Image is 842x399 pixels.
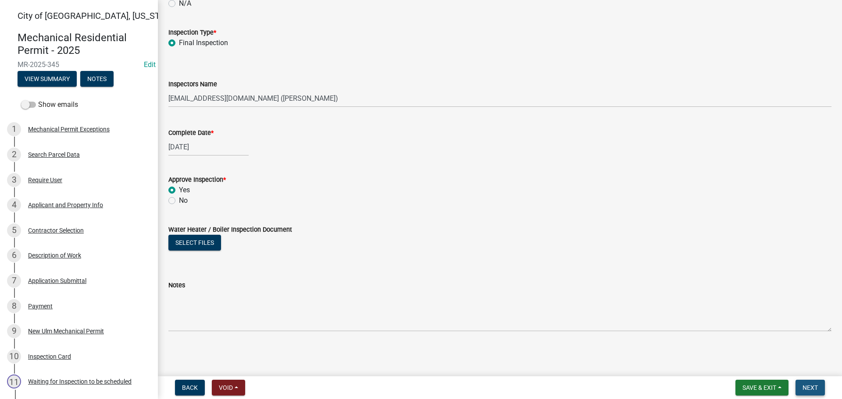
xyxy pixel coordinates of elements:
[168,282,185,289] label: Notes
[80,71,114,87] button: Notes
[28,202,103,208] div: Applicant and Property Info
[18,32,151,57] h4: Mechanical Residential Permit - 2025
[179,195,188,206] label: No
[7,122,21,136] div: 1
[168,235,221,251] button: Select files
[144,60,156,69] a: Edit
[28,353,71,360] div: Inspection Card
[742,384,776,391] span: Save & Exit
[7,248,21,262] div: 6
[179,38,228,48] label: Final Inspection
[735,380,788,395] button: Save & Exit
[168,130,214,136] label: Complete Date
[18,60,140,69] span: MR-2025-345
[28,152,80,158] div: Search Parcel Data
[28,177,62,183] div: Require User
[28,227,84,233] div: Contractor Selection
[179,185,190,195] label: Yes
[7,350,21,364] div: 10
[28,126,110,132] div: Mechanical Permit Exceptions
[28,378,132,385] div: Waiting for Inspection to be scheduled
[80,76,114,83] wm-modal-confirm: Notes
[7,299,21,313] div: 8
[7,198,21,212] div: 4
[28,303,53,309] div: Payment
[28,252,81,258] div: Description of Work
[7,274,21,288] div: 7
[168,30,216,36] label: Inspection Type
[7,374,21,388] div: 11
[18,11,177,21] span: City of [GEOGRAPHIC_DATA], [US_STATE]
[28,328,104,334] div: New Ulm Mechanical Permit
[7,173,21,187] div: 3
[212,380,245,395] button: Void
[796,380,825,395] button: Next
[18,76,77,83] wm-modal-confirm: Summary
[21,99,78,110] label: Show emails
[28,278,86,284] div: Application Submittal
[7,324,21,338] div: 9
[18,71,77,87] button: View Summary
[219,384,233,391] span: Void
[168,177,226,183] label: Approve Inspection
[168,138,249,156] input: mm/dd/yyyy
[7,223,21,237] div: 5
[182,384,198,391] span: Back
[7,148,21,162] div: 2
[144,60,156,69] wm-modal-confirm: Edit Application Number
[168,227,292,233] label: Water Heater / Boiler Inspection Document
[175,380,205,395] button: Back
[168,81,217,88] label: Inspectors Name
[803,384,818,391] span: Next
